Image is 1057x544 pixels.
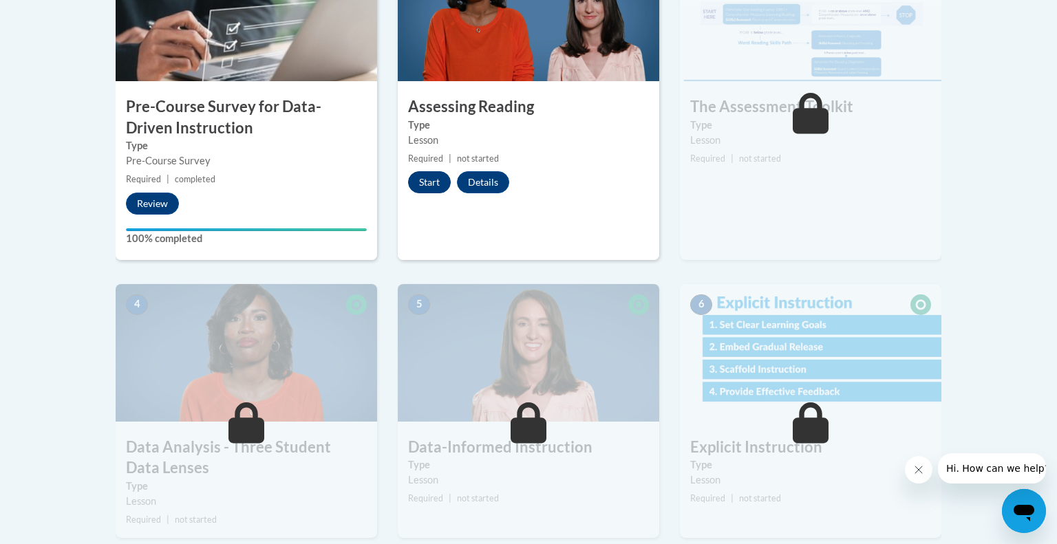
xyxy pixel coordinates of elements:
[905,456,932,483] iframe: Close message
[938,453,1046,483] iframe: Message from company
[690,133,931,148] div: Lesson
[126,174,161,184] span: Required
[408,171,451,193] button: Start
[408,493,443,503] span: Required
[690,294,712,315] span: 6
[175,514,217,525] span: not started
[126,494,367,509] div: Lesson
[8,10,111,21] span: Hi. How can we help?
[398,96,659,118] h3: Assessing Reading
[126,479,367,494] label: Type
[126,138,367,153] label: Type
[680,96,941,118] h3: The Assessment Toolkit
[408,457,649,472] label: Type
[126,514,161,525] span: Required
[731,153,734,164] span: |
[126,294,148,315] span: 4
[126,231,367,246] label: 100% completed
[690,472,931,488] div: Lesson
[408,294,430,315] span: 5
[739,153,781,164] span: not started
[680,437,941,458] h3: Explicit Instruction
[680,284,941,422] img: Course Image
[690,457,931,472] label: Type
[126,193,179,215] button: Review
[116,284,377,422] img: Course Image
[408,153,443,164] span: Required
[408,118,649,133] label: Type
[167,514,169,525] span: |
[408,133,649,148] div: Lesson
[690,493,725,503] span: Required
[449,153,451,164] span: |
[457,171,509,193] button: Details
[690,153,725,164] span: Required
[408,472,649,488] div: Lesson
[116,437,377,479] h3: Data Analysis - Three Student Data Lenses
[1002,489,1046,533] iframe: Button to launch messaging window
[457,493,499,503] span: not started
[175,174,215,184] span: completed
[398,437,659,458] h3: Data-Informed Instruction
[398,284,659,422] img: Course Image
[126,228,367,231] div: Your progress
[739,493,781,503] span: not started
[690,118,931,133] label: Type
[457,153,499,164] span: not started
[731,493,734,503] span: |
[167,174,169,184] span: |
[116,96,377,139] h3: Pre-Course Survey for Data-Driven Instruction
[449,493,451,503] span: |
[126,153,367,168] div: Pre-Course Survey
